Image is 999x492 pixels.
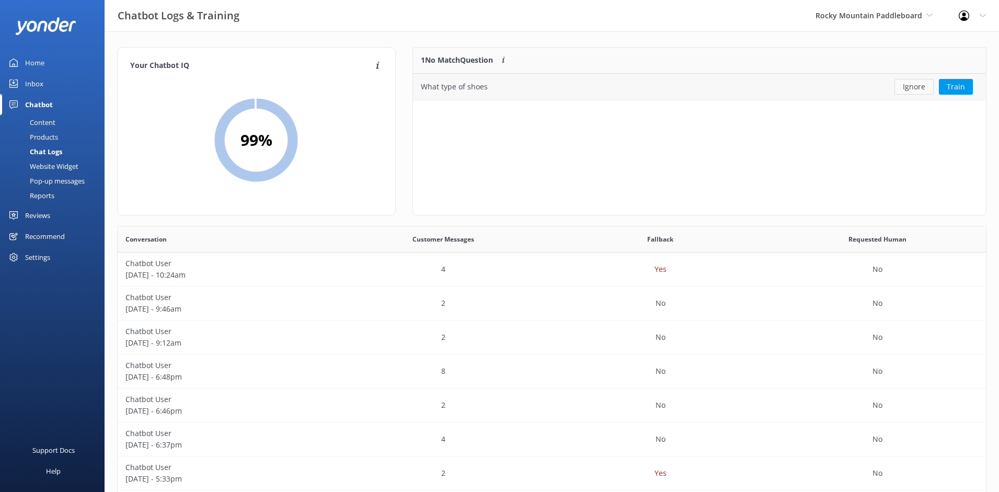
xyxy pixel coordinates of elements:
span: Fallback [647,234,673,244]
p: Chatbot User [125,394,327,405]
div: grid [413,74,986,100]
img: yonder-white-logo.png [16,17,76,35]
div: Pop-up messages [6,174,85,188]
a: Products [6,130,105,144]
span: Requested Human [848,234,906,244]
a: Website Widget [6,159,105,174]
div: row [118,456,986,490]
h2: 99 % [240,128,272,153]
p: [DATE] - 6:46pm [125,405,327,417]
div: Reviews [25,205,50,226]
p: No [872,467,882,479]
div: row [413,74,986,100]
div: Chat Logs [6,144,62,159]
p: 1 No Match Question [421,54,493,66]
p: 2 [441,467,445,479]
p: Chatbot User [125,462,327,473]
p: 4 [441,264,445,275]
h3: Chatbot Logs & Training [118,7,239,24]
p: No [872,331,882,343]
p: No [872,365,882,377]
div: Products [6,130,58,144]
div: Content [6,115,55,130]
p: No [656,331,665,343]
p: No [656,298,665,309]
div: row [118,388,986,422]
p: No [656,399,665,411]
div: row [118,422,986,456]
p: 2 [441,331,445,343]
span: Rocky Mountain Paddleboard [816,10,922,20]
h4: Your Chatbot IQ [130,60,373,72]
p: [DATE] - 9:46am [125,303,327,315]
p: Chatbot User [125,326,327,337]
p: 8 [441,365,445,377]
p: [DATE] - 6:37pm [125,439,327,451]
p: No [656,365,665,377]
p: No [872,264,882,275]
p: Yes [654,467,667,479]
div: What type of shoes [421,81,488,93]
p: No [656,433,665,445]
p: Chatbot User [125,258,327,269]
span: Conversation [125,234,167,244]
p: No [872,399,882,411]
div: row [118,354,986,388]
p: No [872,298,882,309]
div: Chatbot [25,94,53,115]
p: 2 [441,399,445,411]
span: Customer Messages [412,234,474,244]
p: [DATE] - 5:33pm [125,473,327,485]
div: row [118,253,986,287]
div: Help [46,461,61,482]
button: Ignore [894,79,934,95]
div: row [118,287,986,321]
div: row [118,321,986,354]
div: Settings [25,247,50,268]
p: Chatbot User [125,428,327,439]
div: Inbox [25,73,43,94]
div: Website Widget [6,159,78,174]
p: [DATE] - 9:12am [125,337,327,349]
div: Home [25,52,44,73]
p: [DATE] - 6:48pm [125,371,327,383]
p: [DATE] - 10:24am [125,269,327,281]
p: 4 [441,433,445,445]
div: Reports [6,188,54,203]
div: Recommend [25,226,65,247]
p: Chatbot User [125,292,327,303]
a: Reports [6,188,105,203]
a: Chat Logs [6,144,105,159]
a: Pop-up messages [6,174,105,188]
div: Support Docs [32,440,75,461]
p: 2 [441,298,445,309]
button: Train [939,79,973,95]
p: No [872,433,882,445]
p: Chatbot User [125,360,327,371]
p: Yes [654,264,667,275]
a: Content [6,115,105,130]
